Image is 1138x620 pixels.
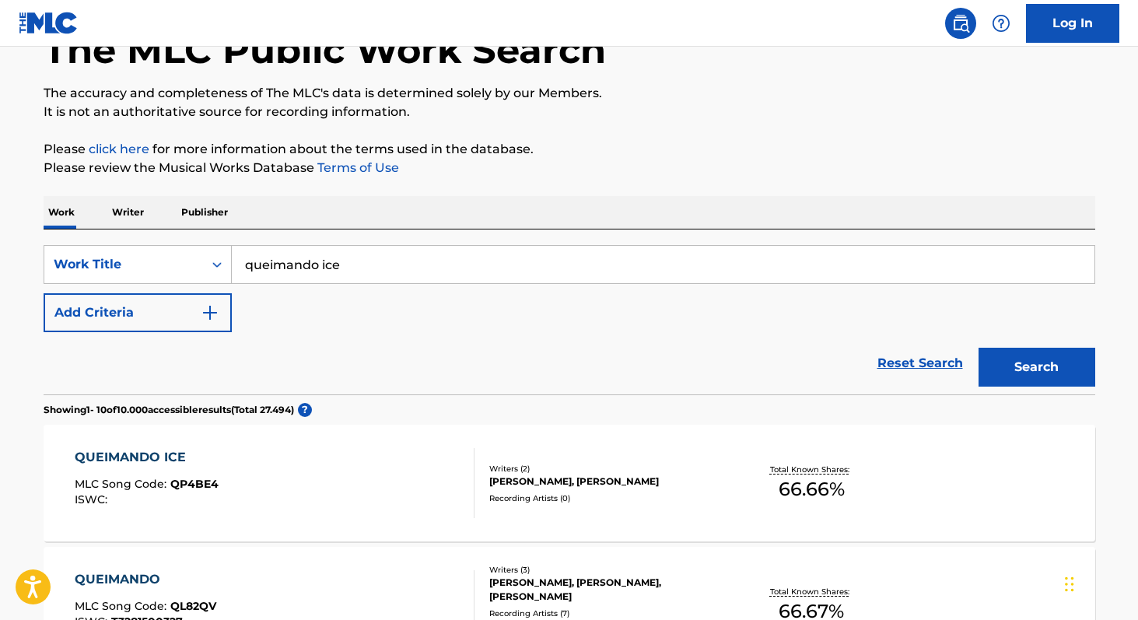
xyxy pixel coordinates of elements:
[44,159,1095,177] p: Please review the Musical Works Database
[1060,545,1138,620] iframe: Chat Widget
[992,14,1010,33] img: help
[1026,4,1119,43] a: Log In
[489,492,724,504] div: Recording Artists ( 0 )
[1065,561,1074,608] div: Arrastar
[770,586,853,597] p: Total Known Shares:
[75,448,219,467] div: QUEIMANDO ICE
[870,346,971,380] a: Reset Search
[44,425,1095,541] a: QUEIMANDO ICEMLC Song Code:QP4BE4ISWC:Writers (2)[PERSON_NAME], [PERSON_NAME]Recording Artists (0...
[44,293,232,332] button: Add Criteria
[170,477,219,491] span: QP4BE4
[54,255,194,274] div: Work Title
[89,142,149,156] a: click here
[44,403,294,417] p: Showing 1 - 10 of 10.000 accessible results (Total 27.494 )
[314,160,399,175] a: Terms of Use
[44,245,1095,394] form: Search Form
[44,26,606,73] h1: The MLC Public Work Search
[951,14,970,33] img: search
[489,475,724,489] div: [PERSON_NAME], [PERSON_NAME]
[44,84,1095,103] p: The accuracy and completeness of The MLC's data is determined solely by our Members.
[177,196,233,229] p: Publisher
[19,12,79,34] img: MLC Logo
[201,303,219,322] img: 9d2ae6d4665cec9f34b9.svg
[107,196,149,229] p: Writer
[979,348,1095,387] button: Search
[1060,545,1138,620] div: Widget de chat
[75,477,170,491] span: MLC Song Code :
[75,570,216,589] div: QUEIMANDO
[298,403,312,417] span: ?
[489,608,724,619] div: Recording Artists ( 7 )
[489,576,724,604] div: [PERSON_NAME], [PERSON_NAME], [PERSON_NAME]
[44,103,1095,121] p: It is not an authoritative source for recording information.
[945,8,976,39] a: Public Search
[986,8,1017,39] div: Help
[44,196,79,229] p: Work
[75,492,111,506] span: ISWC :
[489,564,724,576] div: Writers ( 3 )
[75,599,170,613] span: MLC Song Code :
[770,464,853,475] p: Total Known Shares:
[170,599,216,613] span: QL82QV
[489,463,724,475] div: Writers ( 2 )
[44,140,1095,159] p: Please for more information about the terms used in the database.
[779,475,845,503] span: 66.66 %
